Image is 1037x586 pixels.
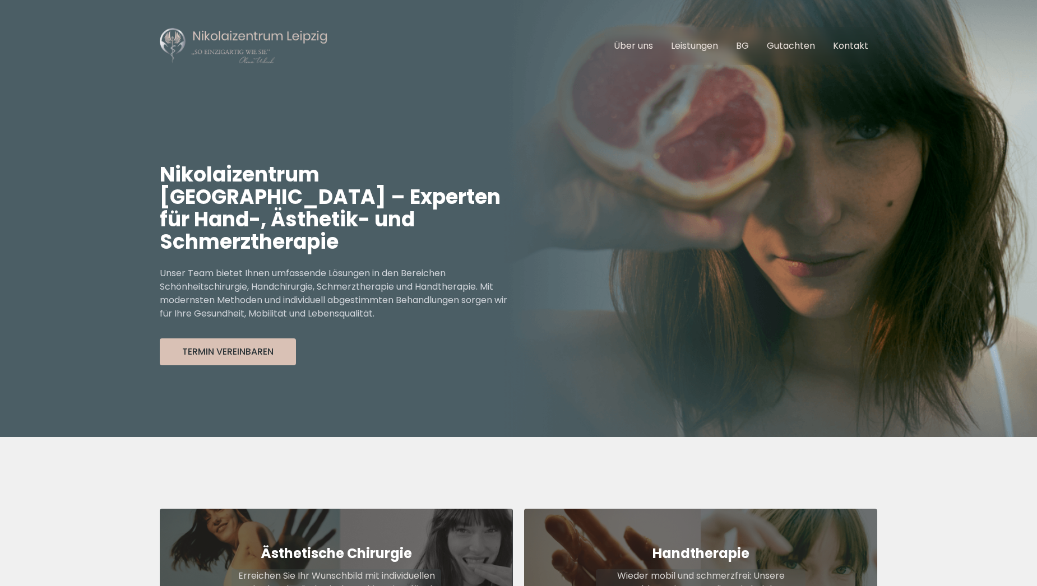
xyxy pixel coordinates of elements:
[767,39,815,52] a: Gutachten
[833,39,868,52] a: Kontakt
[160,27,328,65] img: Nikolaizentrum Leipzig Logo
[736,39,749,52] a: BG
[160,267,518,320] p: Unser Team bietet Ihnen umfassende Lösungen in den Bereichen Schönheitschirurgie, Handchirurgie, ...
[160,164,518,253] h1: Nikolaizentrum [GEOGRAPHIC_DATA] – Experten für Hand-, Ästhetik- und Schmerztherapie
[160,338,296,365] button: Termin Vereinbaren
[652,544,749,562] strong: Handtherapie
[614,39,653,52] a: Über uns
[261,544,412,562] strong: Ästhetische Chirurgie
[671,39,718,52] a: Leistungen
